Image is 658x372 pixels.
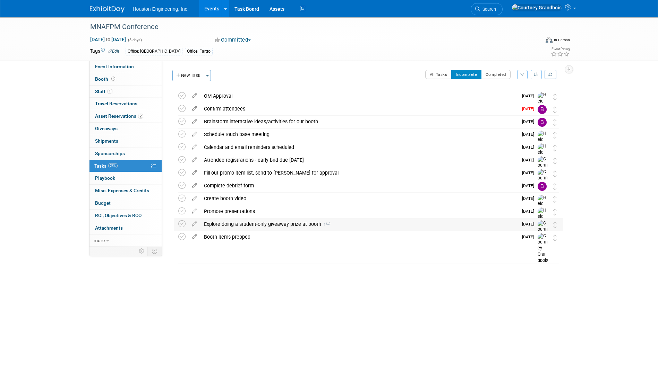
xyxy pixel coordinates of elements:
[522,158,538,162] span: [DATE]
[200,218,518,230] div: Explore doing a student-only giveaway prize at booth
[95,175,115,181] span: Playbook
[200,129,518,140] div: Schedule touch base meeting
[553,158,557,164] i: Move task
[188,144,200,150] a: edit
[108,49,119,54] a: Edit
[188,221,200,227] a: edit
[89,234,162,247] a: more
[172,70,204,81] button: New Task
[522,145,538,150] span: [DATE]
[108,163,118,168] span: 25%
[538,131,548,155] img: Heidi Joarnt
[546,37,553,43] img: Format-Inperson.png
[89,135,162,147] a: Shipments
[512,4,562,11] img: Courtney Grandbois
[95,76,117,82] span: Booth
[95,64,134,69] span: Event Information
[95,113,143,119] span: Asset Reservations
[499,36,570,46] div: Event Format
[107,89,112,94] span: 1
[185,48,213,55] div: Office: Fargo
[95,200,111,206] span: Budget
[200,141,518,153] div: Calendar and email reminders scheduled
[89,222,162,234] a: Attachments
[89,185,162,197] a: Misc. Expenses & Credits
[95,151,125,156] span: Sponsorships
[553,145,557,151] i: Move task
[188,170,200,176] a: edit
[188,183,200,189] a: edit
[188,106,200,112] a: edit
[90,47,119,55] td: Tags
[200,154,518,166] div: Attendee registrations - early bird due [DATE]
[538,182,547,191] img: Bret Zimmerman
[451,70,481,79] button: Incomplete
[553,106,557,113] i: Move task
[188,131,200,138] a: edit
[554,37,570,43] div: In-Person
[90,36,126,43] span: [DATE] [DATE]
[89,123,162,135] a: Giveaways
[188,234,200,240] a: edit
[94,163,118,169] span: Tasks
[480,7,496,12] span: Search
[95,213,142,218] span: ROI, Objectives & ROO
[126,48,182,55] div: Office: [GEOGRAPHIC_DATA]
[538,233,548,264] img: Courtney Grandbois
[188,208,200,214] a: edit
[200,180,518,192] div: Complete debrief form
[95,101,137,106] span: Travel Reservations
[200,116,518,127] div: Brainstorm interactive ideas/activities for our booth
[88,21,529,33] div: MNAFPM Conference
[538,195,548,219] img: Heidi Joarnt
[553,209,557,215] i: Move task
[471,3,503,15] a: Search
[522,119,538,124] span: [DATE]
[95,188,149,193] span: Misc. Expenses & Credits
[136,247,148,256] td: Personalize Event Tab Strip
[95,126,118,131] span: Giveaways
[94,238,105,243] span: more
[200,103,518,115] div: Confirm attendees
[522,183,538,188] span: [DATE]
[553,183,557,190] i: Move task
[147,247,162,256] td: Toggle Event Tabs
[200,167,518,179] div: Fill out promo item list, send to [PERSON_NAME] for approval
[110,76,117,81] span: Booth not reserved yet
[522,94,538,98] span: [DATE]
[188,195,200,202] a: edit
[133,6,189,12] span: Houston Engineering, Inc.
[522,196,538,201] span: [DATE]
[89,98,162,110] a: Travel Reservations
[200,231,518,243] div: Booth items prepped
[553,170,557,177] i: Move task
[95,89,112,94] span: Staff
[212,36,254,44] button: Committed
[89,210,162,222] a: ROI, Objectives & ROO
[553,196,557,203] i: Move task
[89,61,162,73] a: Event Information
[522,222,538,227] span: [DATE]
[89,172,162,184] a: Playbook
[553,119,557,126] i: Move task
[538,207,548,232] img: Heidi Joarnt
[90,6,125,13] img: ExhibitDay
[522,209,538,214] span: [DATE]
[522,170,538,175] span: [DATE]
[538,118,547,127] img: Bret Zimmerman
[553,234,557,241] i: Move task
[553,132,557,139] i: Move task
[553,94,557,100] i: Move task
[481,70,511,79] button: Completed
[95,225,123,231] span: Attachments
[105,37,111,42] span: to
[200,193,518,204] div: Create booth video
[188,93,200,99] a: edit
[522,106,538,111] span: [DATE]
[538,220,548,251] img: Courtney Grandbois
[538,169,548,200] img: Courtney Grandbois
[545,70,556,79] a: Refresh
[538,143,548,168] img: Heidi Joarnt
[188,118,200,125] a: edit
[425,70,452,79] button: All Tasks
